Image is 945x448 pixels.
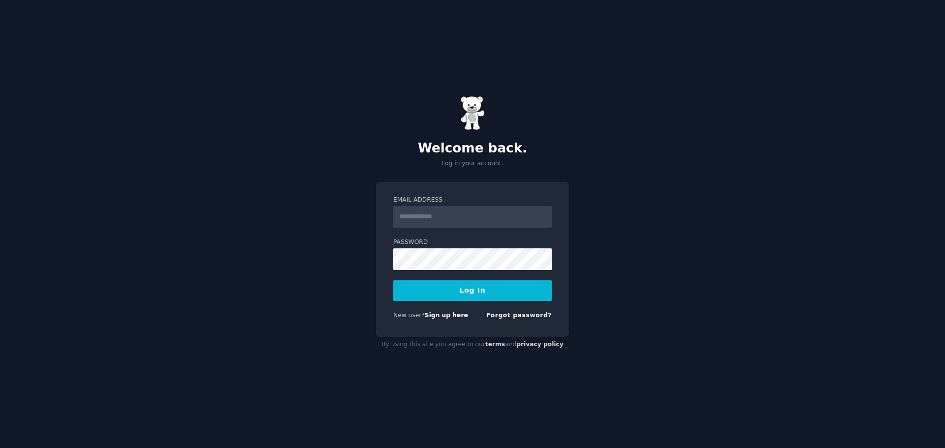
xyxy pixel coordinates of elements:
label: Email Address [393,196,552,205]
h2: Welcome back. [376,141,569,156]
div: By using this site you agree to our and [376,337,569,353]
img: Gummy Bear [460,96,485,130]
a: Sign up here [425,312,468,319]
label: Password [393,238,552,247]
a: Forgot password? [486,312,552,319]
a: terms [485,341,505,348]
button: Log In [393,280,552,301]
a: privacy policy [516,341,564,348]
span: New user? [393,312,425,319]
p: Log in your account. [376,159,569,168]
